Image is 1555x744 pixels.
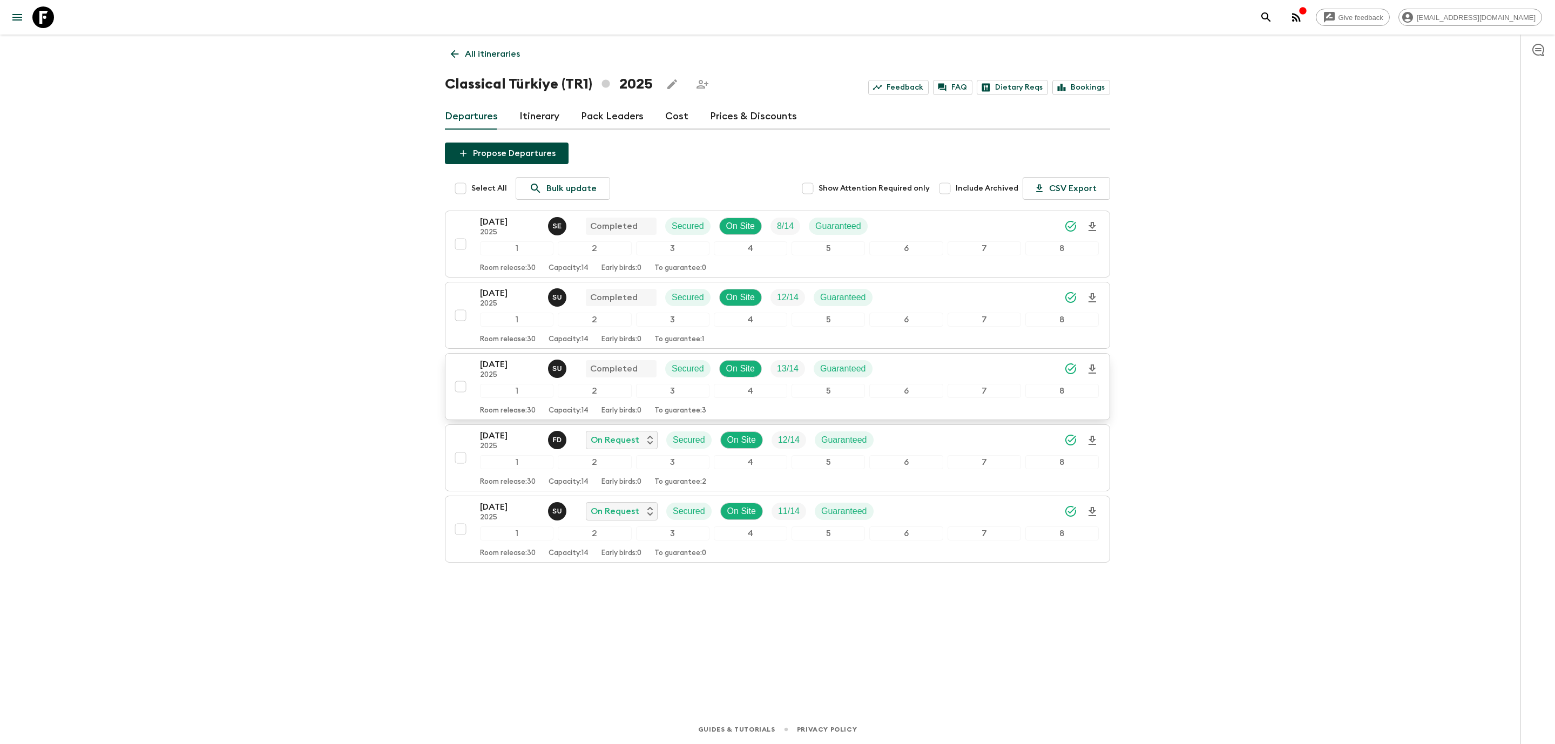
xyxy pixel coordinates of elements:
[956,183,1018,194] span: Include Archived
[548,220,569,229] span: Süleyman Erköse
[792,526,865,540] div: 5
[480,513,539,522] p: 2025
[590,362,638,375] p: Completed
[948,526,1021,540] div: 7
[1255,6,1277,28] button: search adventures
[590,220,638,233] p: Completed
[558,313,631,327] div: 2
[480,313,553,327] div: 1
[601,335,641,344] p: Early birds: 0
[661,73,683,95] button: Edit this itinerary
[480,264,536,273] p: Room release: 30
[445,211,1110,278] button: [DATE]2025Süleyman ErköseCompletedSecuredOn SiteTrip FillGuaranteed12345678Room release:30Capacit...
[714,455,787,469] div: 4
[1052,80,1110,95] a: Bookings
[480,526,553,540] div: 1
[727,434,756,447] p: On Site
[869,384,943,398] div: 6
[480,384,553,398] div: 1
[480,455,553,469] div: 1
[516,177,610,200] a: Bulk update
[549,549,589,558] p: Capacity: 14
[519,104,559,130] a: Itinerary
[1064,434,1077,447] svg: Synced Successfully
[869,241,943,255] div: 6
[601,549,641,558] p: Early birds: 0
[548,431,569,449] button: FD
[601,407,641,415] p: Early birds: 0
[654,335,704,344] p: To guarantee: 1
[977,80,1048,95] a: Dietary Reqs
[666,431,712,449] div: Secured
[552,507,562,516] p: S U
[1064,362,1077,375] svg: Synced Successfully
[792,455,865,469] div: 5
[1086,363,1099,376] svg: Download Onboarding
[720,503,763,520] div: On Site
[1025,455,1099,469] div: 8
[726,362,755,375] p: On Site
[772,503,806,520] div: Trip Fill
[792,313,865,327] div: 5
[636,313,709,327] div: 3
[1316,9,1390,26] a: Give feedback
[720,431,763,449] div: On Site
[665,218,711,235] div: Secured
[654,478,706,486] p: To guarantee: 2
[770,289,805,306] div: Trip Fill
[636,455,709,469] div: 3
[1086,220,1099,233] svg: Download Onboarding
[480,442,539,451] p: 2025
[1064,505,1077,518] svg: Synced Successfully
[1086,434,1099,447] svg: Download Onboarding
[868,80,929,95] a: Feedback
[727,505,756,518] p: On Site
[480,429,539,442] p: [DATE]
[777,220,794,233] p: 8 / 14
[548,505,569,514] span: Sefa Uz
[591,505,639,518] p: On Request
[558,241,631,255] div: 2
[948,384,1021,398] div: 7
[480,500,539,513] p: [DATE]
[815,220,861,233] p: Guaranteed
[770,218,800,235] div: Trip Fill
[714,313,787,327] div: 4
[1025,313,1099,327] div: 8
[471,183,507,194] span: Select All
[665,289,711,306] div: Secured
[714,384,787,398] div: 4
[480,300,539,308] p: 2025
[558,526,631,540] div: 2
[933,80,972,95] a: FAQ
[869,455,943,469] div: 6
[797,723,857,735] a: Privacy Policy
[777,362,799,375] p: 13 / 14
[480,241,553,255] div: 1
[820,291,866,304] p: Guaranteed
[558,384,631,398] div: 2
[719,360,762,377] div: On Site
[672,291,704,304] p: Secured
[445,104,498,130] a: Departures
[654,407,706,415] p: To guarantee: 3
[552,436,562,444] p: F D
[480,407,536,415] p: Room release: 30
[480,549,536,558] p: Room release: 30
[548,363,569,371] span: Sefa Uz
[1086,505,1099,518] svg: Download Onboarding
[480,371,539,380] p: 2025
[548,502,569,520] button: SU
[480,358,539,371] p: [DATE]
[601,264,641,273] p: Early birds: 0
[480,287,539,300] p: [DATE]
[548,434,569,443] span: Fatih Develi
[772,431,806,449] div: Trip Fill
[636,241,709,255] div: 3
[714,241,787,255] div: 4
[445,43,526,65] a: All itineraries
[948,313,1021,327] div: 7
[698,723,775,735] a: Guides & Tutorials
[445,353,1110,420] button: [DATE]2025Sefa UzCompletedSecuredOn SiteTrip FillGuaranteed12345678Room release:30Capacity:14Earl...
[445,424,1110,491] button: [DATE]2025Fatih DeveliOn RequestSecuredOn SiteTrip FillGuaranteed12345678Room release:30Capacity:...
